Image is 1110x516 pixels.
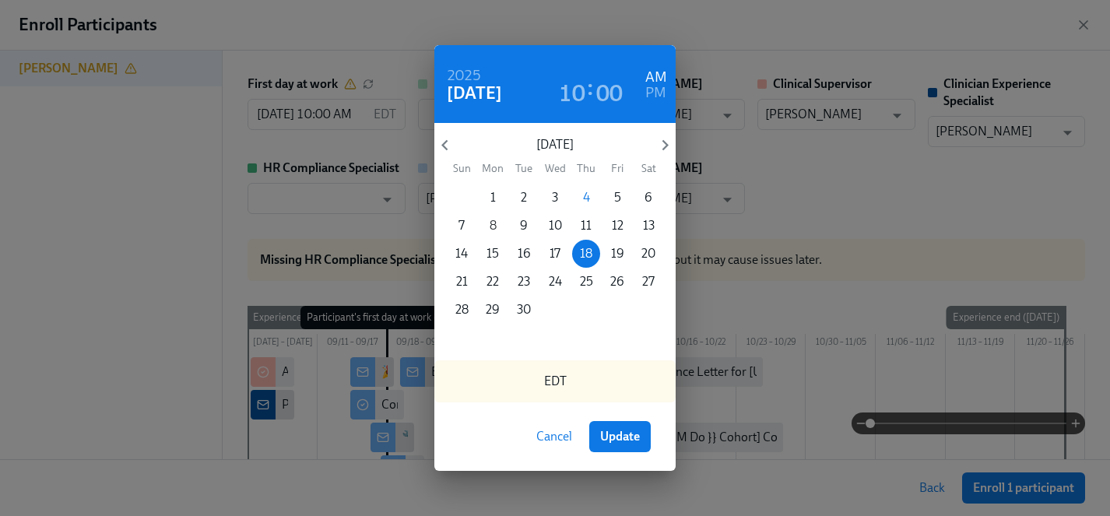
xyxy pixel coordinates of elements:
[572,240,600,268] button: 18
[447,68,481,84] button: 2025
[572,268,600,296] button: 25
[612,217,623,234] p: 12
[614,189,621,206] p: 5
[455,136,654,153] p: [DATE]
[490,217,497,234] p: 8
[479,212,507,240] button: 8
[541,212,569,240] button: 10
[645,70,667,86] button: AM
[448,240,476,268] button: 14
[580,273,593,290] p: 25
[642,273,655,290] p: 27
[448,296,476,324] button: 28
[510,212,538,240] button: 9
[645,86,667,101] button: PM
[641,245,655,262] p: 20
[603,268,631,296] button: 26
[603,161,631,176] span: Fri
[559,79,585,107] h3: 10
[541,240,569,268] button: 17
[448,161,476,176] span: Sun
[434,360,676,402] div: EDT
[536,429,572,444] span: Cancel
[596,86,623,101] button: 00
[634,268,662,296] button: 27
[541,161,569,176] span: Wed
[510,184,538,212] button: 2
[510,296,538,324] button: 30
[518,245,531,262] p: 16
[603,184,631,212] button: 5
[645,65,667,90] h6: AM
[572,184,600,212] button: 4
[541,268,569,296] button: 24
[487,273,499,290] p: 22
[455,245,468,262] p: 14
[518,273,530,290] p: 23
[634,161,662,176] span: Sat
[520,217,528,234] p: 9
[525,421,583,452] button: Cancel
[479,161,507,176] span: Mon
[603,212,631,240] button: 12
[549,273,562,290] p: 24
[645,189,652,206] p: 6
[479,184,507,212] button: 1
[589,421,651,452] button: Update
[479,296,507,324] button: 29
[634,184,662,212] button: 6
[549,217,562,234] p: 10
[583,189,590,206] p: 4
[510,240,538,268] button: 16
[559,86,585,101] button: 10
[455,301,469,318] p: 28
[603,240,631,268] button: 19
[610,273,624,290] p: 26
[587,73,593,101] h3: :
[572,212,600,240] button: 11
[600,429,640,444] span: Update
[448,268,476,296] button: 21
[490,189,496,206] p: 1
[611,245,624,262] p: 19
[447,82,502,105] h4: [DATE]
[580,245,592,262] p: 18
[510,268,538,296] button: 23
[634,240,662,268] button: 20
[486,301,500,318] p: 29
[596,79,623,107] h3: 00
[456,273,468,290] p: 21
[510,161,538,176] span: Tue
[447,86,502,101] button: [DATE]
[643,217,655,234] p: 13
[541,184,569,212] button: 3
[458,217,465,234] p: 7
[487,245,499,262] p: 15
[581,217,592,234] p: 11
[517,301,531,318] p: 30
[447,64,481,89] h6: 2025
[521,189,527,206] p: 2
[572,161,600,176] span: Thu
[634,212,662,240] button: 13
[550,245,560,262] p: 17
[479,240,507,268] button: 15
[552,189,558,206] p: 3
[448,212,476,240] button: 7
[479,268,507,296] button: 22
[645,81,666,106] h6: PM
